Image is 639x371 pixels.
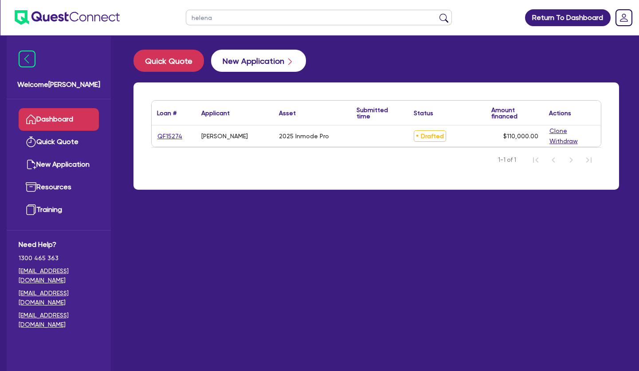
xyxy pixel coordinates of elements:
[562,151,580,169] button: Next Page
[580,151,598,169] button: Last Page
[133,50,204,72] button: Quick Quote
[19,254,99,263] span: 1300 465 363
[527,151,545,169] button: First Page
[17,79,100,90] span: Welcome [PERSON_NAME]
[19,153,99,176] a: New Application
[19,289,99,307] a: [EMAIL_ADDRESS][DOMAIN_NAME]
[157,110,176,116] div: Loan #
[211,50,306,72] button: New Application
[279,110,296,116] div: Asset
[26,137,36,147] img: quick-quote
[545,151,562,169] button: Previous Page
[525,9,611,26] a: Return To Dashboard
[26,204,36,215] img: training
[357,107,395,119] div: Submitted time
[19,108,99,131] a: Dashboard
[19,199,99,221] a: Training
[19,176,99,199] a: Resources
[279,133,329,140] div: 2025 Inmode Pro
[186,10,452,25] input: Search by name, application ID or mobile number...
[549,110,571,116] div: Actions
[414,130,446,142] span: Drafted
[26,182,36,192] img: resources
[19,131,99,153] a: Quick Quote
[157,131,183,141] a: QF15274
[498,156,516,164] span: 1-1 of 1
[133,50,211,72] a: Quick Quote
[491,107,538,119] div: Amount financed
[15,10,120,25] img: quest-connect-logo-blue
[19,266,99,285] a: [EMAIL_ADDRESS][DOMAIN_NAME]
[201,110,230,116] div: Applicant
[19,311,99,329] a: [EMAIL_ADDRESS][DOMAIN_NAME]
[503,133,538,140] span: $110,000.00
[549,126,568,136] button: Clone
[26,159,36,170] img: new-application
[549,136,578,146] button: Withdraw
[414,110,433,116] div: Status
[201,133,248,140] div: [PERSON_NAME]
[612,6,635,29] a: Dropdown toggle
[19,51,35,67] img: icon-menu-close
[19,239,99,250] span: Need Help?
